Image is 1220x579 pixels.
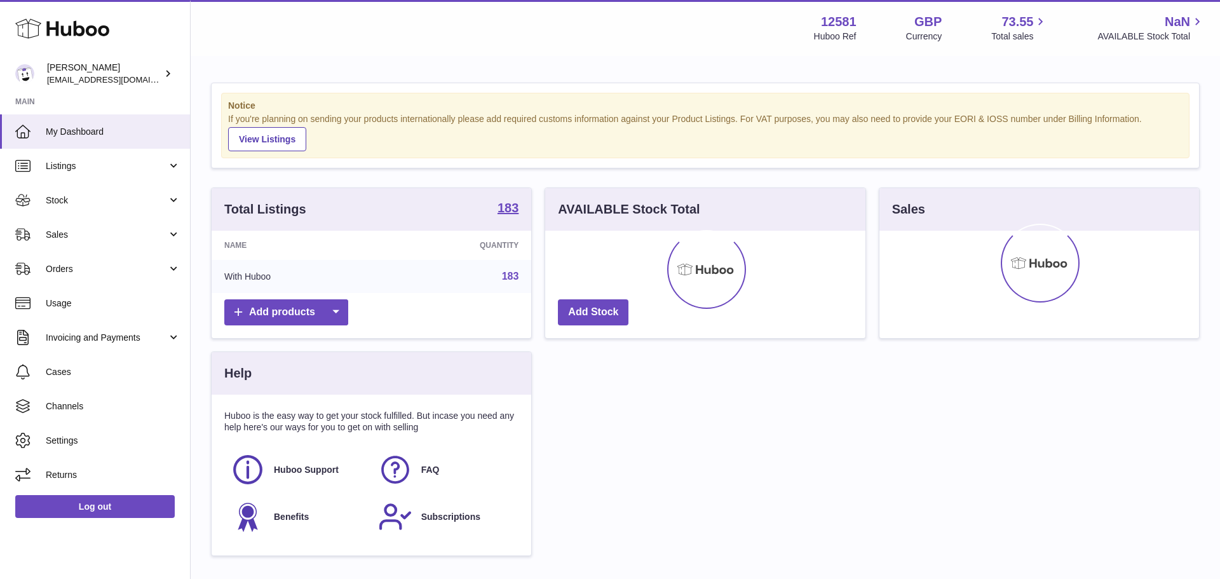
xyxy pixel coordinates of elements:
span: Returns [46,469,180,481]
div: Currency [906,31,942,43]
a: Log out [15,495,175,518]
td: With Huboo [212,260,381,293]
span: Listings [46,160,167,172]
span: AVAILABLE Stock Total [1097,31,1205,43]
h3: Sales [892,201,925,218]
span: Sales [46,229,167,241]
img: internalAdmin-12581@internal.huboo.com [15,64,34,83]
span: Total sales [991,31,1048,43]
strong: Notice [228,100,1183,112]
span: Huboo Support [274,464,339,476]
div: [PERSON_NAME] [47,62,161,86]
span: Settings [46,435,180,447]
a: NaN AVAILABLE Stock Total [1097,13,1205,43]
strong: GBP [914,13,942,31]
h3: Help [224,365,252,382]
strong: 12581 [821,13,857,31]
a: Huboo Support [231,453,365,487]
strong: 183 [498,201,518,214]
span: Cases [46,366,180,378]
h3: Total Listings [224,201,306,218]
a: 183 [498,201,518,217]
a: View Listings [228,127,306,151]
a: Subscriptions [378,500,513,534]
span: 73.55 [1001,13,1033,31]
a: FAQ [378,453,513,487]
span: Invoicing and Payments [46,332,167,344]
span: [EMAIL_ADDRESS][DOMAIN_NAME] [47,74,187,85]
span: Channels [46,400,180,412]
span: FAQ [421,464,440,476]
span: Benefits [274,511,309,523]
span: My Dashboard [46,126,180,138]
div: Huboo Ref [814,31,857,43]
a: Add products [224,299,348,325]
span: Subscriptions [421,511,480,523]
th: Name [212,231,381,260]
span: Stock [46,194,167,207]
th: Quantity [381,231,532,260]
a: Add Stock [558,299,628,325]
span: Orders [46,263,167,275]
div: If you're planning on sending your products internationally please add required customs informati... [228,113,1183,151]
a: 73.55 Total sales [991,13,1048,43]
span: Usage [46,297,180,310]
a: 183 [502,271,519,282]
p: Huboo is the easy way to get your stock fulfilled. But incase you need any help here's our ways f... [224,410,518,434]
h3: AVAILABLE Stock Total [558,201,700,218]
a: Benefits [231,500,365,534]
span: NaN [1165,13,1190,31]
